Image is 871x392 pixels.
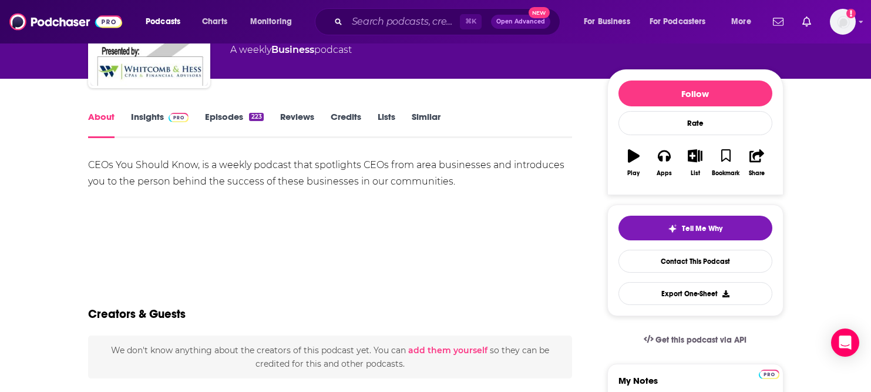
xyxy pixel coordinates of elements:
button: Export One-Sheet [618,282,772,305]
img: Podchaser - Follow, Share and Rate Podcasts [9,11,122,33]
button: open menu [242,12,307,31]
div: List [691,170,700,177]
a: Lists [378,111,395,138]
div: A weekly podcast [230,43,352,57]
div: Play [627,170,640,177]
a: Show notifications dropdown [798,12,816,32]
div: Bookmark [712,170,739,177]
a: Contact This Podcast [618,250,772,273]
span: New [529,7,550,18]
button: open menu [576,12,645,31]
a: Pro website [759,368,779,379]
button: Follow [618,81,772,106]
button: open menu [642,12,723,31]
button: List [680,142,710,184]
a: Show notifications dropdown [768,12,788,32]
button: Show profile menu [830,9,856,35]
h2: Creators & Guests [88,307,186,321]
a: Similar [412,111,440,138]
span: For Podcasters [650,14,706,30]
img: User Profile [830,9,856,35]
img: Podchaser Pro [169,113,189,122]
button: open menu [137,12,196,31]
svg: Add a profile image [846,9,856,18]
button: Share [741,142,772,184]
a: Credits [331,111,361,138]
a: Reviews [280,111,314,138]
div: Share [749,170,765,177]
button: Play [618,142,649,184]
div: Apps [657,170,672,177]
div: Search podcasts, credits, & more... [326,8,571,35]
span: Monitoring [250,14,292,30]
button: tell me why sparkleTell Me Why [618,216,772,240]
button: Apps [649,142,680,184]
a: Get this podcast via API [634,326,756,354]
button: Open AdvancedNew [491,15,550,29]
div: Open Intercom Messenger [831,329,859,357]
div: CEOs You Should Know, is a weekly podcast that spotlights CEOs from area businesses and introduce... [88,157,573,190]
button: add them yourself [408,346,487,355]
div: 223 [249,113,263,121]
span: More [731,14,751,30]
span: Open Advanced [496,19,545,25]
span: We don't know anything about the creators of this podcast yet . You can so they can be credited f... [111,345,549,368]
img: Podchaser Pro [759,370,779,379]
img: tell me why sparkle [668,224,677,233]
button: Bookmark [711,142,741,184]
span: For Business [584,14,630,30]
a: Charts [194,12,234,31]
a: Business [271,44,314,55]
button: open menu [723,12,766,31]
input: Search podcasts, credits, & more... [347,12,460,31]
div: Rate [618,111,772,135]
span: Logged in as abbie.hatfield [830,9,856,35]
span: Charts [202,14,227,30]
span: Tell Me Why [682,224,722,233]
span: Podcasts [146,14,180,30]
a: About [88,111,115,138]
span: ⌘ K [460,14,482,29]
span: Get this podcast via API [655,335,746,345]
a: InsightsPodchaser Pro [131,111,189,138]
a: Episodes223 [205,111,263,138]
